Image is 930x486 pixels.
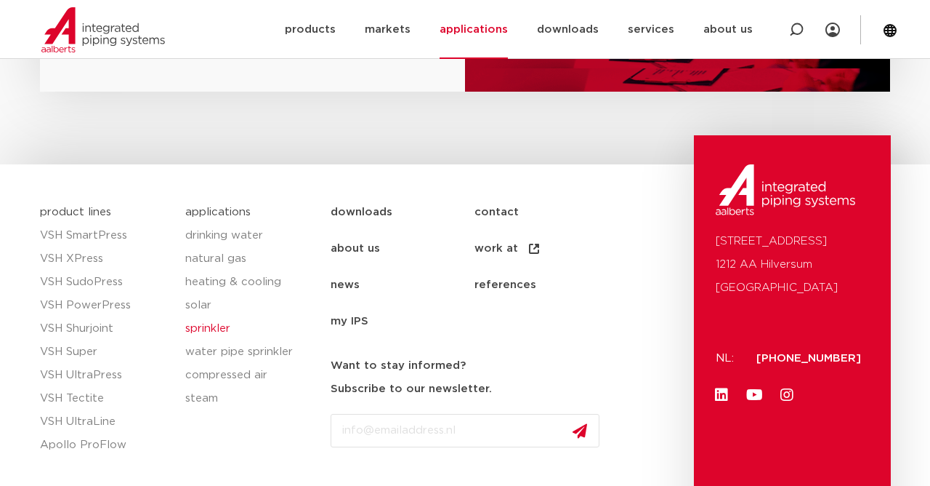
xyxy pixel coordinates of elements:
[331,207,392,218] font: downloads
[285,24,336,35] font: products
[185,271,316,294] a: heating & cooling
[331,194,687,340] nav: Menu
[365,24,411,35] font: markets
[40,416,116,427] font: VSH UltraLine
[331,231,474,267] a: about us
[40,393,104,404] font: VSH Tectite
[40,247,171,271] a: VSH XPress
[716,236,827,247] font: [STREET_ADDRESS]
[40,207,111,218] a: product lines
[474,194,618,231] a: contact
[40,434,171,457] a: Apollo ProFlow
[331,243,380,254] font: about us
[40,224,171,247] a: VSH SmartPress
[185,230,263,241] font: drinking water
[474,243,518,254] font: work at
[185,323,230,334] font: sprinkler
[40,271,171,294] a: VSH SudoPress
[40,346,97,357] font: VSH Super
[185,370,267,381] font: compressed air
[40,253,103,264] font: VSH XPress
[537,24,599,35] font: downloads
[40,317,171,340] a: VSH Shurjoint
[40,276,123,287] font: VSH SudoPress
[440,24,508,35] font: applications
[185,253,246,264] font: natural gas
[716,353,734,364] font: NL:
[185,317,316,340] a: sprinkler
[331,279,360,290] font: news
[573,423,587,439] img: send.svg
[331,316,368,327] font: my IPS
[40,294,171,317] a: VSH PowerPress
[474,279,536,290] font: references
[185,346,293,357] font: water pipe sprinkler
[40,300,131,311] font: VSH PowerPress
[331,194,474,231] a: downloads
[185,364,316,387] a: compressed air
[185,247,316,271] a: natural gas
[40,370,122,381] font: VSH UltraPress
[628,24,674,35] font: services
[185,294,316,317] a: solar
[331,383,492,394] font: Subscribe to our newsletter.
[474,207,519,218] font: contact
[40,439,126,450] font: Apollo ProFlow
[703,24,753,35] font: about us
[756,353,861,364] a: [PHONE_NUMBER]
[40,323,113,334] font: VSH Shurjoint
[185,276,281,287] font: heating & cooling
[185,207,251,218] a: applications
[40,410,171,434] a: VSH UltraLine
[40,230,127,241] font: VSH SmartPress
[331,414,599,447] input: info@emailaddress.nl
[185,224,316,247] a: drinking water
[474,231,618,267] a: work at
[40,340,171,364] a: VSH Super
[185,387,316,410] a: steam
[474,267,618,303] a: references
[40,364,171,387] a: VSH UltraPress
[331,267,474,303] a: news
[185,393,218,404] font: steam
[716,282,838,293] font: [GEOGRAPHIC_DATA]
[185,300,211,311] font: solar
[40,387,171,410] a: VSH Tectite
[331,360,466,371] font: Want to stay informed?
[185,340,316,364] a: water pipe sprinkler
[716,259,812,270] font: 1212 AA Hilversum
[331,303,474,340] a: my IPS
